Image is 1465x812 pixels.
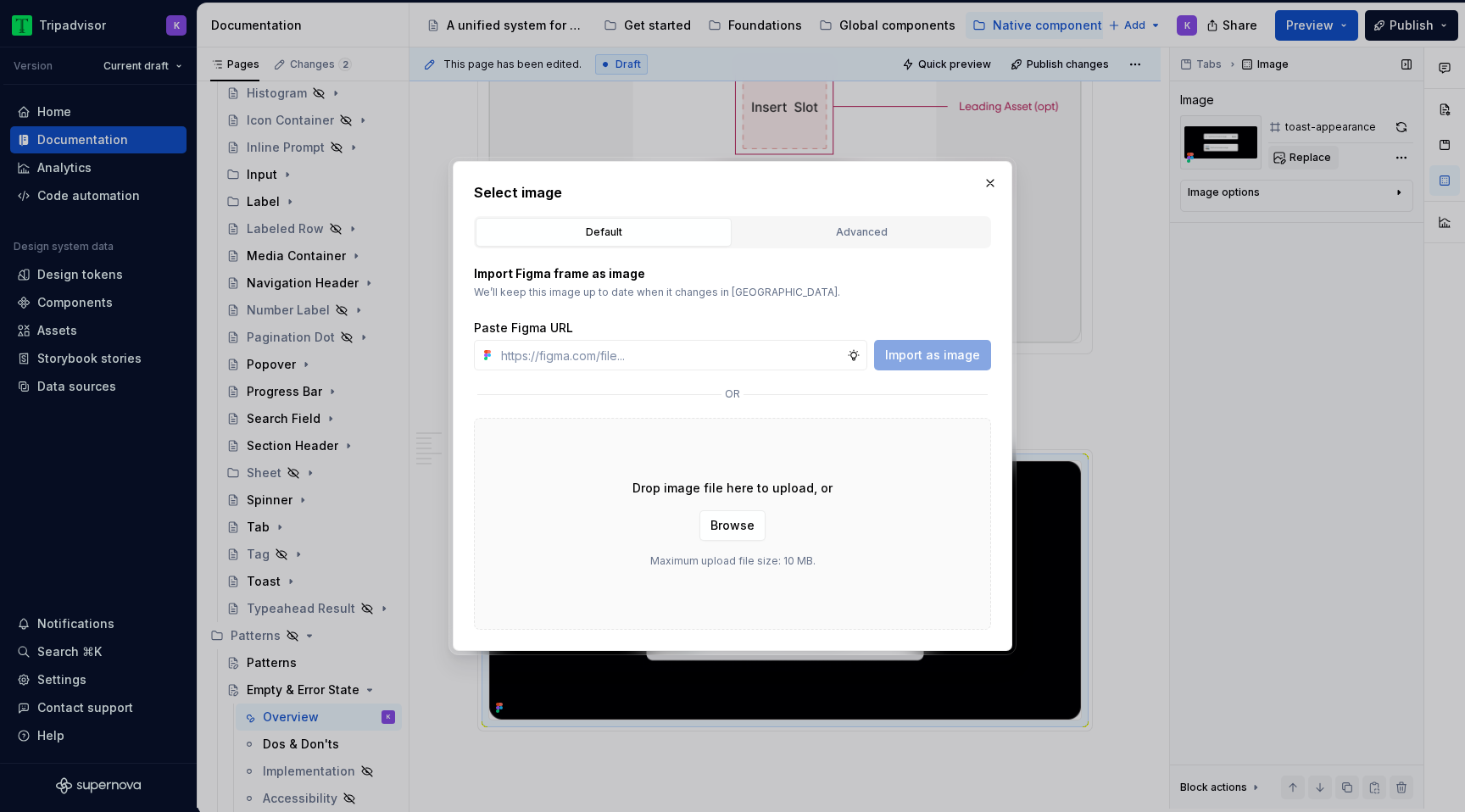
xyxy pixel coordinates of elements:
[699,510,766,541] button: Browse
[632,480,833,497] p: Drop image file here to upload, or
[474,265,991,282] p: Import Figma frame as image
[482,224,726,241] div: Default
[710,517,755,534] span: Browse
[474,286,991,299] p: We’ll keep this image up to date when it changes in [GEOGRAPHIC_DATA].
[739,224,983,241] div: Advanced
[474,182,991,203] h2: Select image
[474,320,573,336] label: Paste Figma URL
[725,387,740,401] p: or
[650,554,816,568] p: Maximum upload file size: 10 MB.
[494,340,847,370] input: https://figma.com/file...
